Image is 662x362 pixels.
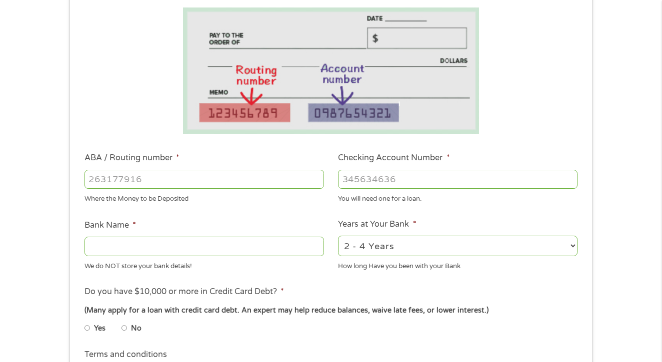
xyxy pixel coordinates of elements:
[338,258,577,271] div: How long Have you been with your Bank
[94,323,105,334] label: Yes
[183,7,479,134] img: Routing number location
[338,153,449,163] label: Checking Account Number
[338,191,577,204] div: You will need one for a loan.
[84,170,324,189] input: 263177916
[84,191,324,204] div: Where the Money to be Deposited
[84,305,577,316] div: (Many apply for a loan with credit card debt. An expert may help reduce balances, waive late fees...
[131,323,141,334] label: No
[84,287,284,297] label: Do you have $10,000 or more in Credit Card Debt?
[84,153,179,163] label: ABA / Routing number
[84,220,136,231] label: Bank Name
[84,258,324,271] div: We do NOT store your bank details!
[338,170,577,189] input: 345634636
[84,350,167,360] label: Terms and conditions
[338,219,416,230] label: Years at Your Bank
